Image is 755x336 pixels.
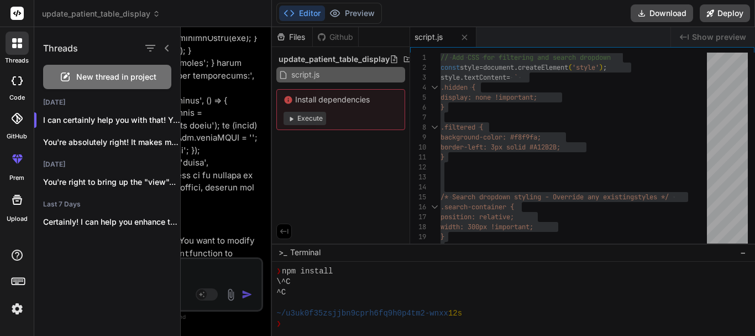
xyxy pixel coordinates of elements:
h2: [DATE] [34,160,180,169]
label: prem [9,173,24,183]
img: settings [8,299,27,318]
button: Preview [325,6,379,21]
button: Deploy [700,4,750,22]
button: Editor [279,6,325,21]
span: New thread in project [76,71,156,82]
h2: Last 7 Days [34,200,180,209]
label: code [9,93,25,102]
p: Certainly! I can help you enhance the... [43,216,180,228]
label: GitHub [7,132,27,141]
p: You're right to bring up the "view"... [43,177,180,188]
span: update_patient_table_display [42,8,160,19]
p: You're absolutely right! It makes much more... [43,137,180,148]
h2: [DATE] [34,98,180,107]
h1: Threads [43,42,78,55]
button: Download [631,4,693,22]
label: Upload [7,214,28,224]
label: threads [5,56,29,65]
p: I can certainly help you with that! You ... [43,115,180,126]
